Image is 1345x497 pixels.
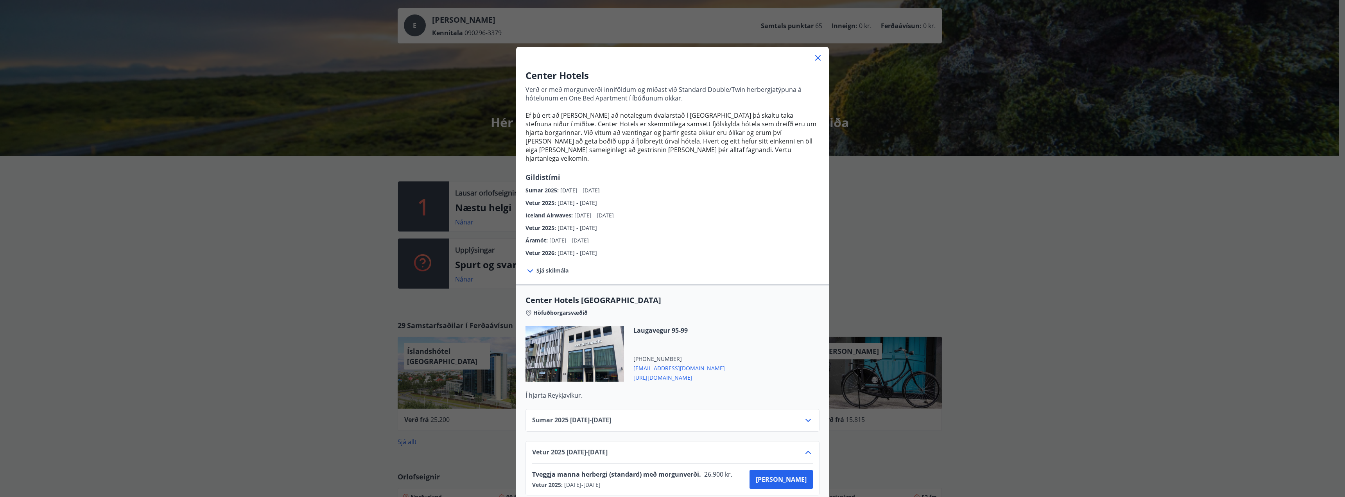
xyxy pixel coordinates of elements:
[525,237,549,244] span: Áramót :
[525,187,560,194] span: Sumar 2025 :
[558,224,597,231] span: [DATE] - [DATE]
[756,475,807,484] span: [PERSON_NAME]
[536,267,568,275] span: Sjá skilmála
[549,237,589,244] span: [DATE] - [DATE]
[532,448,608,457] span: Vetur 2025 [DATE] - [DATE]
[750,470,813,489] button: [PERSON_NAME]
[533,309,588,317] span: Höfuðborgarsvæðið
[525,295,820,306] span: Center Hotels [GEOGRAPHIC_DATA]
[532,470,701,479] span: Tveggja manna herbergi (standard) með morgunverði.
[525,69,820,82] h3: Center Hotels
[633,355,725,363] span: [PHONE_NUMBER]
[525,212,574,219] span: Iceland Airwaves :
[633,372,725,382] span: [URL][DOMAIN_NAME]
[701,470,734,479] span: 26.900 kr.
[633,326,725,335] span: Laugavegur 95-99
[560,187,600,194] span: [DATE] - [DATE]
[525,224,558,231] span: Vetur 2025 :
[525,172,560,182] span: Gildistími
[532,481,563,489] span: Vetur 2025 :
[525,199,558,206] span: Vetur 2025 :
[563,481,601,489] span: [DATE] - [DATE]
[525,111,816,163] span: Ef þú ert að [PERSON_NAME] að notalegum dvalarstað í [GEOGRAPHIC_DATA] þá skaltu taka stefnuna ni...
[574,212,614,219] span: [DATE] - [DATE]
[633,363,725,372] span: [EMAIL_ADDRESS][DOMAIN_NAME]
[525,85,820,102] p: Verð er með morgunverði inniföldum og miðast við Standard Double/Twin herbergjatýpuna á hótelunum...
[525,249,558,257] span: Vetur 2026 :
[558,249,597,257] span: [DATE] - [DATE]
[525,391,820,400] p: Í hjarta Reykjavíkur.
[558,199,597,206] span: [DATE] - [DATE]
[532,416,611,425] span: Sumar 2025 [DATE] - [DATE]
